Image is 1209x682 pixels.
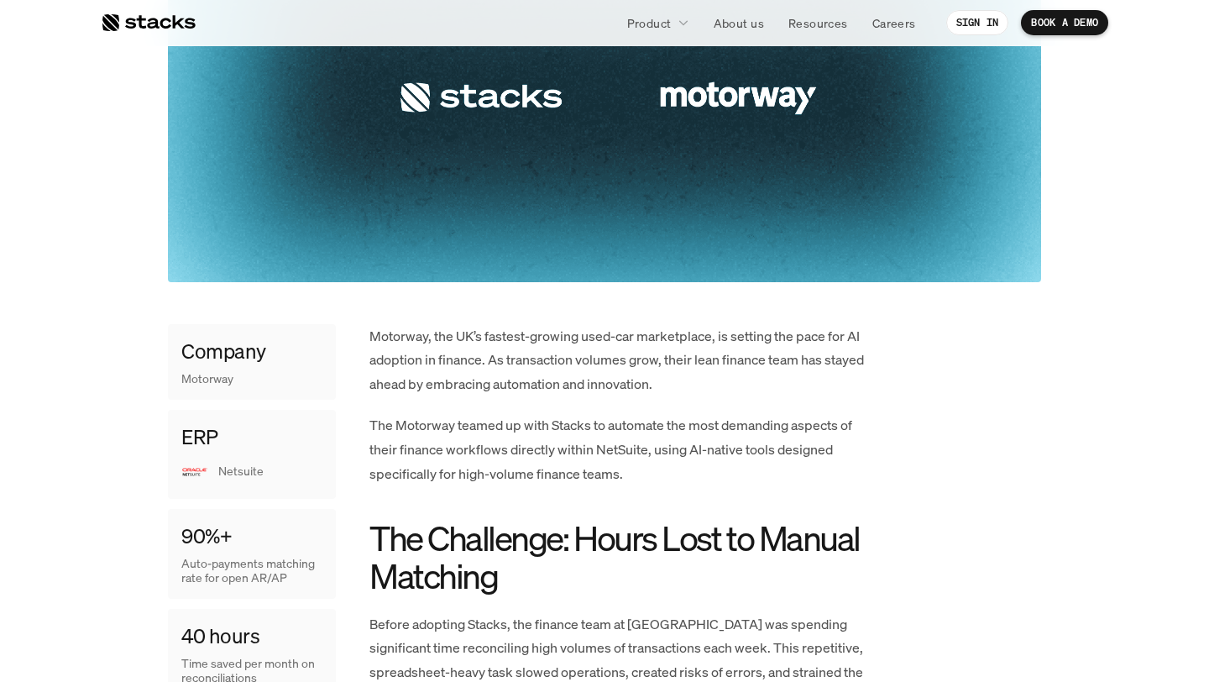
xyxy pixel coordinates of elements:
[872,14,916,32] p: Careers
[369,324,873,396] p: Motorway, the UK’s fastest-growing used-car marketplace, is setting the pace for AI adoption in f...
[369,413,873,485] p: The Motorway teamed up with Stacks to automate the most demanding aspects of their finance workfl...
[369,519,873,595] h2: The Challenge: Hours Lost to Manual Matching
[788,14,848,32] p: Resources
[946,10,1009,35] a: SIGN IN
[218,464,322,479] p: Netsuite
[181,557,322,585] p: Auto-payments matching rate for open AR/AP
[181,522,232,551] h4: 90%+
[862,8,926,38] a: Careers
[704,8,774,38] a: About us
[198,320,272,332] a: Privacy Policy
[1021,10,1108,35] a: BOOK A DEMO
[714,14,764,32] p: About us
[181,423,218,452] h4: ERP
[1031,17,1098,29] p: BOOK A DEMO
[181,338,266,366] h4: Company
[778,8,858,38] a: Resources
[956,17,999,29] p: SIGN IN
[181,622,259,651] h4: 40 hours
[181,372,233,386] p: Motorway
[627,14,672,32] p: Product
